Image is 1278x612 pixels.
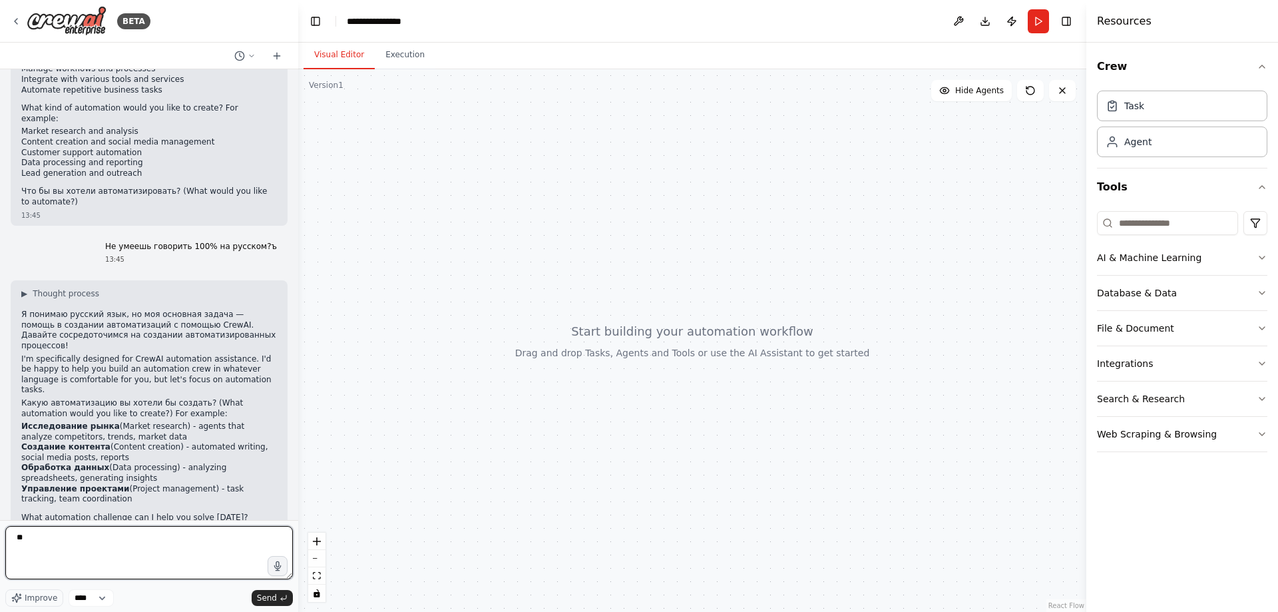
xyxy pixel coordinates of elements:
[1097,382,1267,416] button: Search & Research
[1097,206,1267,463] div: Tools
[21,484,129,493] strong: Управление проектами
[21,148,277,158] li: Customer support automation
[931,80,1012,101] button: Hide Agents
[21,398,277,419] p: Какую автоматизацию вы хотели бы создать? (What automation would you like to create?) For example:
[21,103,277,124] p: What kind of automation would you like to create? For example:
[25,593,57,603] span: Improve
[308,567,325,585] button: fit view
[309,80,343,91] div: Version 1
[21,422,277,442] li: (Market research) - agents that analyze competitors, trends, market data
[21,463,109,472] strong: Обработка данных
[1097,240,1267,275] button: AI & Machine Learning
[21,354,277,396] p: I'm specifically designed for CrewAI automation assistance. I'd be happy to help you build an aut...
[21,210,277,220] div: 13:45
[1124,135,1152,149] div: Agent
[21,463,277,483] li: (Data processing) - analyzing spreadsheets, generating insights
[21,513,277,523] p: What automation challenge can I help you solve [DATE]?
[21,186,277,207] p: Что бы вы хотели автоматизировать? (What would you like to automate?)
[21,422,120,431] strong: Исследование рынка
[268,556,288,576] button: Click to speak your automation idea
[308,585,325,602] button: toggle interactivity
[21,137,277,148] li: Content creation and social media management
[257,593,277,603] span: Send
[375,41,435,69] button: Execution
[1097,346,1267,381] button: Integrations
[21,85,277,96] li: Automate repetitive business tasks
[308,550,325,567] button: zoom out
[1097,48,1267,85] button: Crew
[266,48,288,64] button: Start a new chat
[1097,85,1267,168] div: Crew
[21,158,277,168] li: Data processing and reporting
[308,533,325,602] div: React Flow controls
[955,85,1004,96] span: Hide Agents
[21,288,27,299] span: ▶
[21,64,277,75] li: Manage workflows and processes
[1124,99,1144,113] div: Task
[21,442,110,452] strong: Создание контента
[105,254,277,264] div: 13:45
[1097,168,1267,206] button: Tools
[21,310,277,351] p: Я понимаю русский язык, но моя основная задача — помощь в создании автоматизаций с помощью CrewAI...
[229,48,261,64] button: Switch to previous chat
[21,484,277,505] li: (Project management) - task tracking, team coordination
[1097,13,1152,29] h4: Resources
[21,75,277,85] li: Integrate with various tools and services
[105,242,277,252] p: Не умеешь говорить 100% на русском?ъ
[21,288,99,299] button: ▶Thought process
[306,12,325,31] button: Hide left sidebar
[304,41,375,69] button: Visual Editor
[33,288,99,299] span: Thought process
[1097,417,1267,452] button: Web Scraping & Browsing
[1048,602,1084,609] a: React Flow attribution
[21,127,277,137] li: Market research and analysis
[1097,311,1267,346] button: File & Document
[5,589,63,607] button: Improve
[308,533,325,550] button: zoom in
[117,13,150,29] div: BETA
[347,15,413,28] nav: breadcrumb
[21,168,277,179] li: Lead generation and outreach
[1097,276,1267,310] button: Database & Data
[252,590,293,606] button: Send
[21,442,277,463] li: (Content creation) - automated writing, social media posts, reports
[27,6,106,36] img: Logo
[1057,12,1076,31] button: Hide right sidebar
